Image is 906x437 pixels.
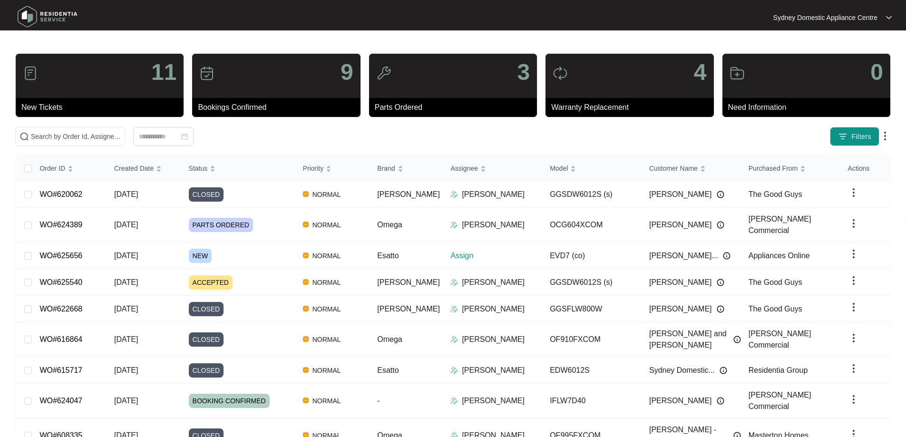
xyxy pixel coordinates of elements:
span: Brand [377,163,395,174]
a: WO#616864 [39,335,82,343]
p: [PERSON_NAME] [462,219,525,231]
th: Status [181,156,295,181]
img: Assigner Icon [450,367,458,374]
span: [PERSON_NAME] [649,395,712,407]
p: Need Information [728,102,890,113]
span: Omega [377,335,402,343]
img: Vercel Logo [303,398,309,403]
p: Warranty Replacement [551,102,713,113]
td: EVD7 (co) [542,243,642,269]
img: Assigner Icon [450,397,458,405]
a: WO#624389 [39,221,82,229]
span: - [377,397,380,405]
a: WO#615717 [39,366,82,374]
img: Info icon [723,252,731,260]
span: Esatto [377,252,399,260]
span: Purchased From [749,163,798,174]
img: Info icon [717,191,724,198]
p: 0 [870,61,883,84]
span: [DATE] [114,190,138,198]
img: Vercel Logo [303,367,309,373]
span: Order ID [39,163,65,174]
td: IFLW7D40 [542,384,642,418]
span: [DATE] [114,278,138,286]
img: search-icon [19,132,29,141]
span: [PERSON_NAME] Commercial [749,330,811,349]
th: Actions [840,156,890,181]
img: icon [23,66,38,81]
img: Assigner Icon [450,305,458,313]
span: [DATE] [114,366,138,374]
p: Bookings Confirmed [198,102,360,113]
span: Esatto [377,366,399,374]
span: [DATE] [114,397,138,405]
p: [PERSON_NAME] [462,365,525,376]
p: New Tickets [21,102,184,113]
th: Assignee [443,156,542,181]
td: GGSDW6012S (s) [542,269,642,296]
span: Sydney Domestic... [649,365,715,376]
td: GGSFLW800W [542,296,642,322]
th: Model [542,156,642,181]
img: dropdown arrow [848,332,859,344]
span: The Good Guys [749,305,802,313]
p: Parts Ordered [375,102,537,113]
span: [PERSON_NAME] Commercial [749,215,811,234]
span: NORMAL [309,334,345,345]
span: [PERSON_NAME] [649,189,712,200]
img: Assigner Icon [450,221,458,229]
p: [PERSON_NAME] [462,334,525,345]
a: WO#624047 [39,397,82,405]
span: [PERSON_NAME]... [649,250,718,262]
span: The Good Guys [749,278,802,286]
img: dropdown arrow [848,218,859,229]
img: Vercel Logo [303,279,309,285]
a: WO#620062 [39,190,82,198]
span: NEW [189,249,212,263]
img: Info icon [717,397,724,405]
button: filter iconFilters [830,127,879,146]
img: dropdown arrow [848,363,859,374]
img: Vercel Logo [303,336,309,342]
td: OCG604XCOM [542,208,642,243]
th: Brand [370,156,443,181]
span: CLOSED [189,332,224,347]
img: icon [376,66,391,81]
img: Info icon [720,367,727,374]
span: [PERSON_NAME] [649,219,712,231]
a: WO#625540 [39,278,82,286]
span: CLOSED [189,302,224,316]
img: residentia service logo [14,2,81,31]
span: [PERSON_NAME] and [PERSON_NAME] [649,328,729,351]
td: GGSDW6012S (s) [542,181,642,208]
img: Vercel Logo [303,222,309,227]
span: [PERSON_NAME] [649,303,712,315]
p: [PERSON_NAME] [462,395,525,407]
span: Appliances Online [749,252,810,260]
img: Assigner Icon [450,336,458,343]
td: OF910FXCOM [542,322,642,357]
span: The Good Guys [749,190,802,198]
input: Search by Order Id, Assignee Name, Customer Name, Brand and Model [31,131,121,142]
span: [DATE] [114,221,138,229]
span: Status [189,163,208,174]
span: NORMAL [309,219,345,231]
span: CLOSED [189,187,224,202]
span: [PERSON_NAME] [377,305,440,313]
p: [PERSON_NAME] [462,277,525,288]
p: [PERSON_NAME] [462,303,525,315]
th: Created Date [107,156,181,181]
span: Customer Name [649,163,698,174]
th: Purchased From [741,156,840,181]
img: icon [199,66,214,81]
p: 3 [517,61,530,84]
span: [PERSON_NAME] [377,278,440,286]
span: Model [550,163,568,174]
p: 4 [694,61,707,84]
img: dropdown arrow [886,15,892,20]
p: [PERSON_NAME] [462,189,525,200]
span: Residentia Group [749,366,808,374]
img: Info icon [717,221,724,229]
img: dropdown arrow [848,187,859,198]
span: Assignee [450,163,478,174]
